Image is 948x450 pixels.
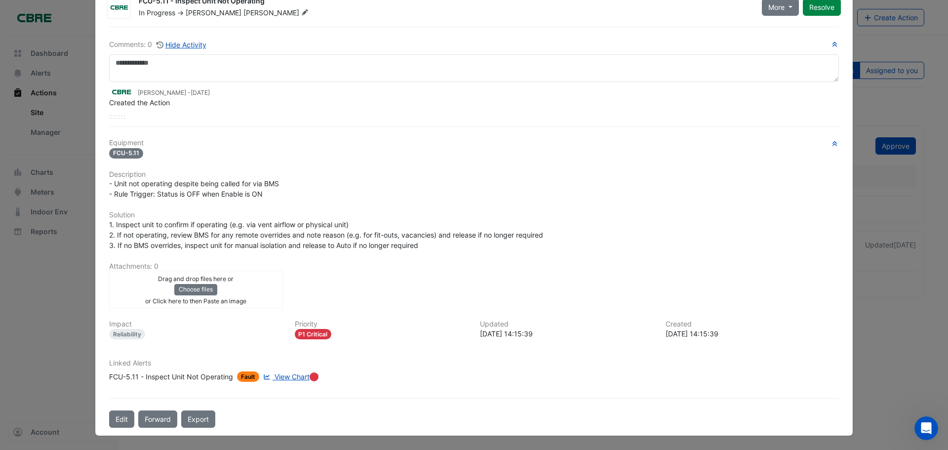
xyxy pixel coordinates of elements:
div: [DATE] 14:15:39 [666,328,839,339]
button: Hide Activity [156,39,207,50]
h6: Equipment [109,139,839,147]
div: FCU-5.11 - Inspect Unit Not Operating [109,371,233,382]
a: Export [181,410,215,428]
h6: Created [666,320,839,328]
span: More [768,2,785,12]
small: Drag and drop files here or [158,275,234,283]
span: Fault [237,371,259,382]
div: Tooltip anchor [310,372,318,381]
div: [DATE] 14:15:39 [480,328,654,339]
small: or Click here to then Paste an image [145,297,246,305]
img: CBRE [109,86,134,97]
h6: Description [109,170,839,179]
div: P1 Critical [295,329,332,339]
span: [PERSON_NAME] [243,8,311,18]
button: Edit [109,410,134,428]
span: - Unit not operating despite being called for via BMS - Rule Trigger: Status is OFF when Enable i... [109,179,279,198]
iframe: Intercom live chat [914,416,938,440]
div: Reliability [109,329,145,339]
div: Comments: 0 [109,39,207,50]
h6: Solution [109,211,839,219]
button: Forward [138,410,177,428]
span: FCU-5.11 [109,148,143,159]
span: -> [177,8,184,17]
span: 1. Inspect unit to confirm if operating (e.g. via vent airflow or physical unit) 2. If not operat... [109,220,543,249]
h6: Linked Alerts [109,359,839,368]
img: CBRE [108,2,130,12]
span: [PERSON_NAME] [186,8,241,17]
h6: Updated [480,320,654,328]
span: In Progress [139,8,175,17]
span: Created the Action [109,98,170,107]
span: View Chart [275,372,310,381]
h6: Impact [109,320,283,328]
span: 2025-09-19 14:15:39 [191,89,210,96]
small: [PERSON_NAME] - [138,88,210,97]
h6: Attachments: 0 [109,262,839,271]
button: Choose files [174,284,217,295]
a: View Chart [261,371,310,382]
h6: Priority [295,320,469,328]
